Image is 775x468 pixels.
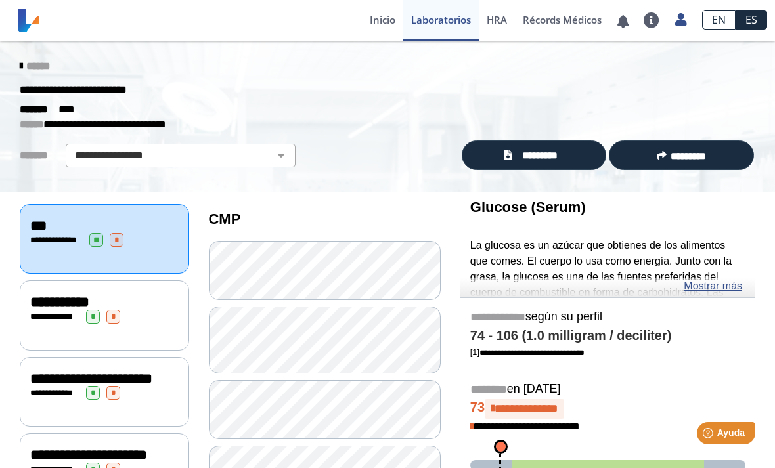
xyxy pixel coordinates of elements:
h5: en [DATE] [470,382,745,397]
iframe: Help widget launcher [658,417,761,454]
a: EN [702,10,736,30]
h4: 73 [470,399,745,419]
a: Mostrar más [684,278,742,294]
h5: según su perfil [470,310,745,325]
h4: 74 - 106 (1.0 milligram / deciliter) [470,328,745,344]
span: HRA [487,13,507,26]
b: Glucose (Serum) [470,199,586,215]
p: La glucosa es un azúcar que obtienes de los alimentos que comes. El cuerpo lo usa como energía. J... [470,238,745,394]
a: ES [736,10,767,30]
a: [1] [470,347,585,357]
b: CMP [209,211,241,227]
